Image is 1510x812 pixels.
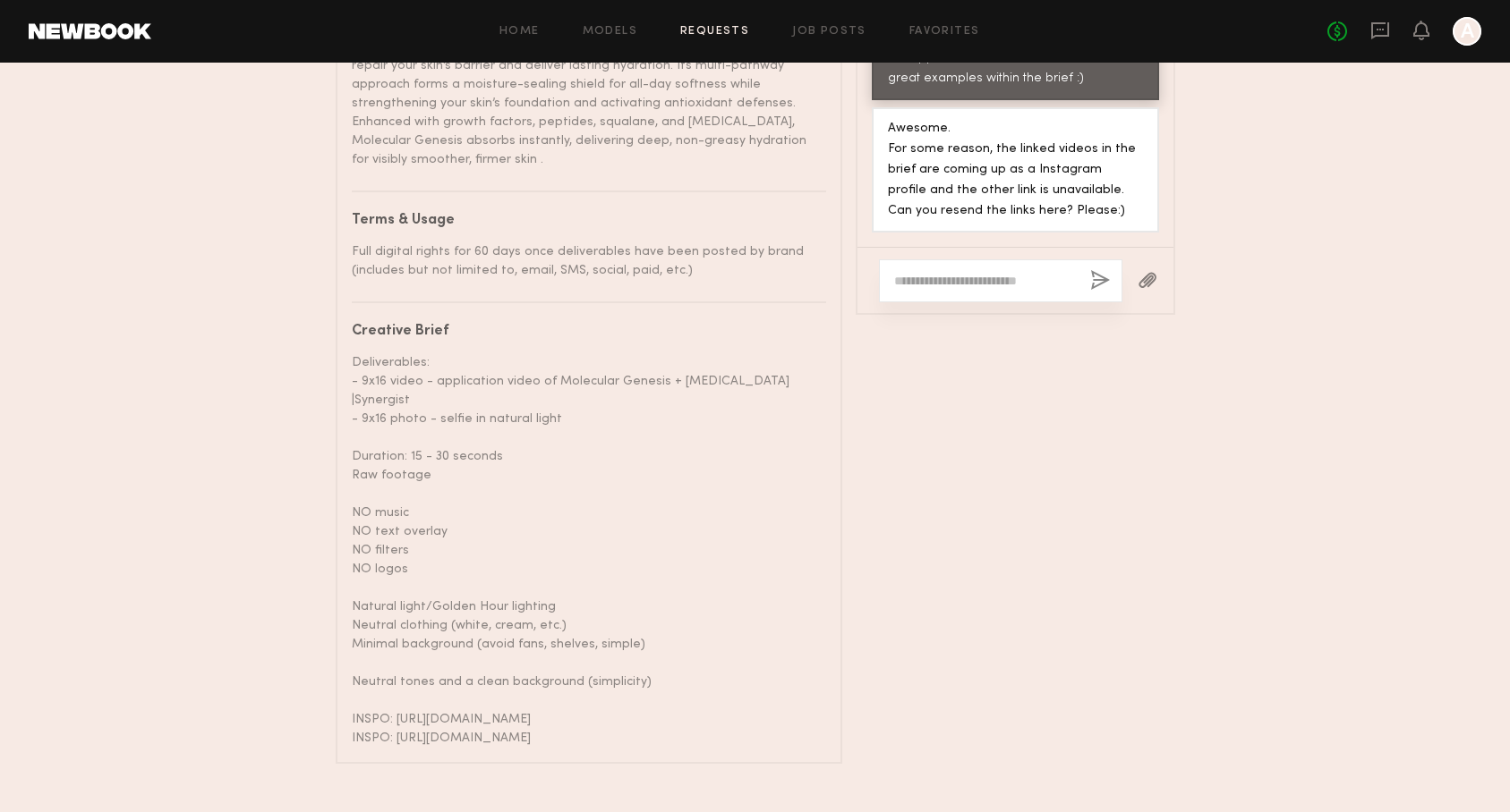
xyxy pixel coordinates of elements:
a: Models [583,26,637,38]
a: Favorites [909,26,980,38]
a: Home [499,26,540,38]
a: Job Posts [792,26,866,38]
div: Creative Brief [352,325,813,339]
div: Deliverables: - 9x16 video - application video of Molecular Genesis + [MEDICAL_DATA] |Synergist -... [352,353,813,748]
a: A [1453,17,1481,46]
div: Terms & Usage [352,214,813,228]
div: Full digital rights for 60 days once deliverables have been posted by brand (includes but not lim... [352,242,813,280]
div: Awesome. For some reason, the linked videos in the brief are coming up as a Instagram profile and... [888,119,1143,222]
a: Requests [680,26,749,38]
